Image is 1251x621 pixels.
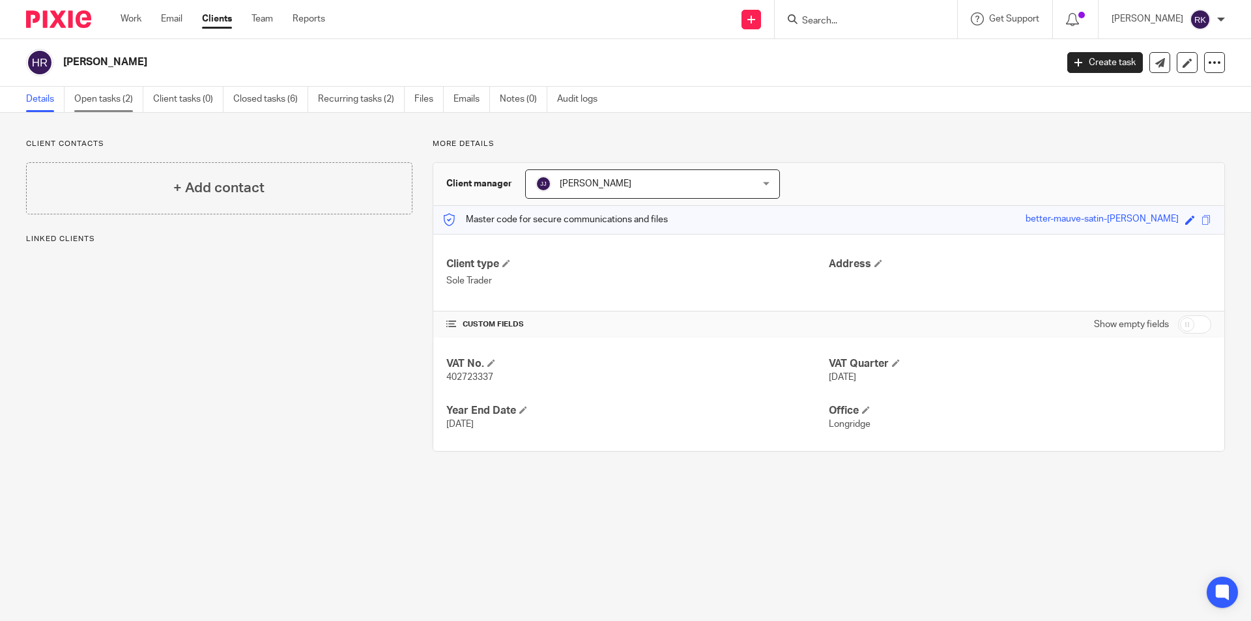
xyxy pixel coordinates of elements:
[26,49,53,76] img: svg%3E
[318,87,405,112] a: Recurring tasks (2)
[26,139,412,149] p: Client contacts
[74,87,143,112] a: Open tasks (2)
[536,176,551,192] img: svg%3E
[414,87,444,112] a: Files
[829,257,1211,271] h4: Address
[829,404,1211,418] h4: Office
[1026,212,1179,227] div: better-mauve-satin-[PERSON_NAME]
[557,87,607,112] a: Audit logs
[1094,318,1169,331] label: Show empty fields
[1190,9,1211,30] img: svg%3E
[446,177,512,190] h3: Client manager
[829,357,1211,371] h4: VAT Quarter
[26,10,91,28] img: Pixie
[153,87,223,112] a: Client tasks (0)
[293,12,325,25] a: Reports
[202,12,232,25] a: Clients
[453,87,490,112] a: Emails
[446,319,829,330] h4: CUSTOM FIELDS
[26,234,412,244] p: Linked clients
[829,420,870,429] span: Longridge
[161,12,182,25] a: Email
[446,420,474,429] span: [DATE]
[121,12,141,25] a: Work
[500,87,547,112] a: Notes (0)
[433,139,1225,149] p: More details
[252,12,273,25] a: Team
[63,55,851,69] h2: [PERSON_NAME]
[1067,52,1143,73] a: Create task
[1112,12,1183,25] p: [PERSON_NAME]
[233,87,308,112] a: Closed tasks (6)
[560,179,631,188] span: [PERSON_NAME]
[989,14,1039,23] span: Get Support
[446,373,493,382] span: 402723337
[801,16,918,27] input: Search
[26,87,65,112] a: Details
[443,213,668,226] p: Master code for secure communications and files
[173,178,265,198] h4: + Add contact
[446,357,829,371] h4: VAT No.
[446,404,829,418] h4: Year End Date
[829,373,856,382] span: [DATE]
[446,257,829,271] h4: Client type
[446,274,829,287] p: Sole Trader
